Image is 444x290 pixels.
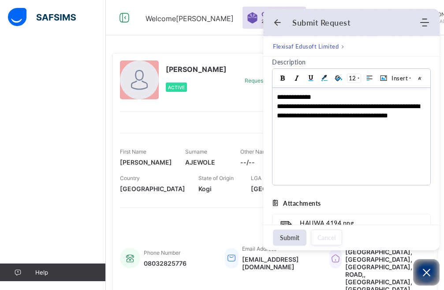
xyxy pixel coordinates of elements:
[120,185,185,192] span: [GEOGRAPHIC_DATA]
[261,11,297,18] span: Grace Period
[168,85,185,90] span: Active
[413,259,440,286] button: Open asap
[185,158,227,166] span: AJEWOLE
[146,14,234,23] span: Welcome [PERSON_NAME]
[364,72,375,84] span: Align
[333,72,344,84] span: Background color
[198,185,238,192] span: Kogi
[242,245,276,252] span: Email Address
[347,74,361,83] span: Font size
[120,158,172,166] span: [PERSON_NAME]
[273,41,344,51] nav: breadcrumb
[247,12,258,23] img: sticker-purple.71386a28dfed39d6af7621340158ba97.svg
[273,230,306,246] button: Submit
[240,148,270,155] span: Other Name
[419,18,430,27] div: Modules Menu
[144,260,187,267] span: 08032825776
[283,199,321,207] h5: Attachments
[120,175,140,181] span: Country
[245,77,292,84] span: Request profile edit
[392,74,411,82] span: Insert options
[292,18,351,27] h1: Submit Request
[144,249,180,256] span: Phone Number
[120,148,146,155] span: First Name
[311,230,342,245] button: Cancel
[166,65,227,74] span: [PERSON_NAME]
[263,36,440,56] div: breadcrumb current pageFlexisaf Edusoft Limited
[251,185,316,192] span: [GEOGRAPHIC_DATA]
[240,158,282,166] span: --/--
[305,72,317,84] span: Underline (Ctrl+U)
[319,72,330,84] span: Font color
[198,175,234,181] span: State of Origin
[261,19,300,24] span: 24 days remaining
[300,218,412,228] span: HAUWA 4194.png
[242,256,316,271] span: [EMAIL_ADDRESS][DOMAIN_NAME]
[272,214,431,243] div: HAUWA 4194.png140.2 KB
[272,58,306,66] span: Description
[273,18,282,27] button: Back
[8,8,76,26] img: safsims
[378,72,389,84] span: Insert image
[277,72,288,84] span: Bold (Ctrl+B)
[273,42,339,51] span: Flexisaf Edusoft Limited
[185,148,207,155] span: Surname
[416,75,424,81] span: Text Mode
[279,221,293,235] span: png
[291,72,302,84] span: Italic (Ctrl+I)
[35,269,105,276] span: Help
[251,175,261,181] span: LGA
